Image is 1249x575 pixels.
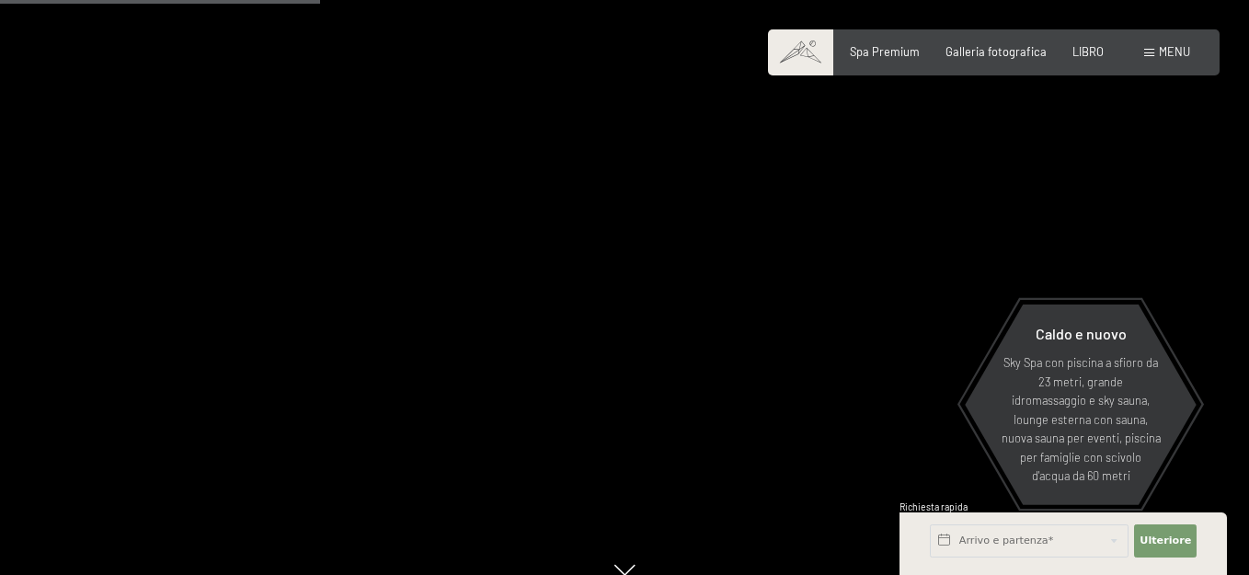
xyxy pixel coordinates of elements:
font: Sky Spa con piscina a sfioro da 23 metri, grande idromassaggio e sky sauna, lounge esterna con sa... [1002,355,1161,483]
font: Richiesta rapida [900,501,968,512]
a: Galleria fotografica [945,44,1047,59]
font: Caldo e nuovo [1036,325,1127,342]
font: menu [1159,44,1190,59]
a: Caldo e nuovo Sky Spa con piscina a sfioro da 23 metri, grande idromassaggio e sky sauna, lounge ... [964,304,1197,506]
a: LIBRO [1072,44,1104,59]
button: Ulteriore [1134,524,1197,558]
font: Ulteriore [1140,535,1191,546]
a: Spa Premium [850,44,920,59]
